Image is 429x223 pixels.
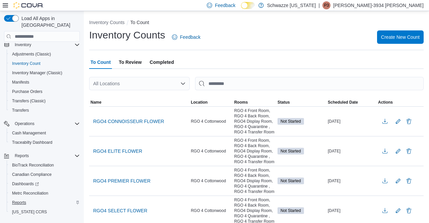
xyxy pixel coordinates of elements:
button: Inventory Count [7,59,82,68]
button: RGO4 ELITE FLOWER [90,146,145,156]
a: Traceabilty Dashboard [9,138,55,146]
button: Delete [405,207,413,215]
a: Transfers (Classic) [9,97,48,105]
a: Canadian Compliance [9,171,54,179]
button: Location [189,98,233,106]
button: Rooms [233,98,276,106]
span: Not Started [278,178,304,184]
button: RGO4 CONNOISSEUR FLOWER [90,116,167,126]
span: Load All Apps in [GEOGRAPHIC_DATA] [19,15,80,28]
span: P3 [324,1,329,9]
span: Metrc Reconciliation [12,191,48,196]
a: Dashboards [9,180,42,188]
button: Delete [405,177,413,185]
button: Reports [7,198,82,207]
span: Status [278,100,290,105]
span: Not Started [278,148,304,154]
a: Purchase Orders [9,88,45,96]
span: Traceabilty Dashboard [12,140,52,145]
div: [DATE] [326,177,377,185]
span: Washington CCRS [9,208,80,216]
span: Inventory Count [9,60,80,68]
button: Adjustments (Classic) [7,49,82,59]
span: BioTrack Reconciliation [9,161,80,169]
a: BioTrack Reconciliation [9,161,57,169]
button: Manifests [7,78,82,87]
button: Inventory Counts [89,20,125,25]
span: Inventory Count [12,61,41,66]
h1: Inventory Counts [89,28,165,42]
span: RGO 4 Cottonwood [191,208,226,213]
span: Inventory Manager (Classic) [9,69,80,77]
span: Cash Management [9,129,80,137]
div: RGO 4 Front Room, RGO 4 Back Room, RGO4 Display Room, RGO 4 Quarantine , RGO 4 Transfer Room [233,136,276,166]
div: RGO 4 Front Room, RGO 4 Back Room, RGO4 Display Room, RGO 4 Quarantine , RGO 4 Transfer Room [233,166,276,196]
button: Inventory [1,40,82,49]
button: Transfers (Classic) [7,96,82,106]
span: Canadian Compliance [9,171,80,179]
span: [US_STATE] CCRS [12,209,47,215]
button: Canadian Compliance [7,170,82,179]
span: Reports [12,200,26,205]
button: Open list of options [180,81,186,86]
button: Delete [405,147,413,155]
span: RGO 4 Cottonwood [191,148,226,154]
div: [DATE] [326,117,377,125]
span: Scheduled Date [328,100,358,105]
span: Feedback [180,34,200,40]
button: BioTrack Reconciliation [7,160,82,170]
button: Reports [12,152,32,160]
p: Schwazze [US_STATE] [267,1,316,9]
span: Reports [15,153,29,158]
button: RGO4 SELECT FLOWER [90,206,150,216]
span: Manifests [9,78,80,86]
span: RGO4 SELECT FLOWER [93,207,147,214]
button: [US_STATE] CCRS [7,207,82,217]
span: Transfers (Classic) [12,98,46,104]
div: [DATE] [326,207,377,215]
button: Scheduled Date [326,98,377,106]
span: To Count [90,55,111,69]
button: Operations [1,119,82,128]
span: Not Started [278,207,304,214]
p: | [318,1,320,9]
span: Dashboards [12,181,39,187]
span: RGO 4 Cottonwood [191,119,226,124]
span: Canadian Compliance [12,172,52,177]
nav: An example of EuiBreadcrumbs [89,19,424,27]
span: Manifests [12,80,29,85]
button: Metrc Reconciliation [7,189,82,198]
span: Inventory [15,42,31,47]
span: Not Started [281,148,301,154]
span: Reports [12,152,80,160]
span: Transfers (Classic) [9,97,80,105]
button: Traceabilty Dashboard [7,138,82,147]
span: Inventory Manager (Classic) [12,70,62,76]
a: [US_STATE] CCRS [9,208,50,216]
button: Purchase Orders [7,87,82,96]
span: Operations [15,121,35,126]
button: Name [89,98,189,106]
a: Cash Management [9,129,49,137]
span: Feedback [215,2,235,9]
span: Completed [150,55,174,69]
span: RGO4 ELITE FLOWER [93,148,142,154]
button: Inventory [12,41,34,49]
button: Inventory Manager (Classic) [7,68,82,78]
a: Manifests [9,78,32,86]
span: Actions [378,100,393,105]
a: Reports [9,199,29,207]
div: [DATE] [326,147,377,155]
span: Adjustments (Classic) [12,51,51,57]
button: Status [276,98,326,106]
span: RGO4 PREMIER FLOWER [93,178,150,184]
span: BioTrack Reconciliation [12,162,54,168]
p: [PERSON_NAME]-3934 [PERSON_NAME] [333,1,424,9]
span: Reports [9,199,80,207]
button: RGO4 PREMIER FLOWER [90,176,153,186]
span: Not Started [281,208,301,214]
a: Adjustments (Classic) [9,50,54,58]
span: Rooms [234,100,248,105]
span: RGO 4 Cottonwood [191,178,226,184]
